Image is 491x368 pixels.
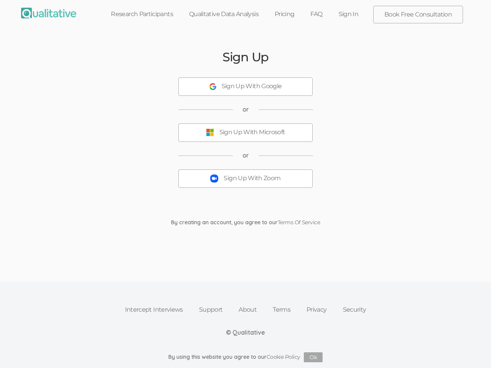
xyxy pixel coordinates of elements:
a: Qualitative Data Analysis [181,6,267,23]
div: Sign Up With Microsoft [219,128,285,137]
div: By creating an account, you agree to our [165,219,326,226]
img: Qualitative [21,8,76,18]
div: Sign Up With Google [222,82,282,91]
a: Terms [265,301,298,318]
a: Book Free Consultation [374,6,463,23]
a: Research Participants [103,6,181,23]
img: Sign Up With Google [209,83,216,90]
h2: Sign Up [222,50,269,64]
a: Security [335,301,374,318]
span: or [242,151,249,160]
a: Intercept Interviews [117,301,191,318]
span: or [242,105,249,114]
a: Sign In [331,6,367,23]
a: About [231,301,265,318]
a: Pricing [267,6,303,23]
a: Privacy [298,301,335,318]
button: Sign Up With Zoom [178,169,313,188]
button: Sign Up With Microsoft [178,123,313,142]
button: Ok [304,352,323,362]
div: Sign Up With Zoom [224,174,280,183]
a: Cookie Policy [267,353,300,360]
img: Sign Up With Zoom [210,174,218,182]
div: By using this website you agree to our [168,352,323,362]
div: © Qualitative [226,328,265,337]
button: Sign Up With Google [178,77,313,96]
a: Support [191,301,231,318]
img: Sign Up With Microsoft [206,128,214,136]
a: FAQ [302,6,330,23]
a: Terms Of Service [278,219,320,226]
